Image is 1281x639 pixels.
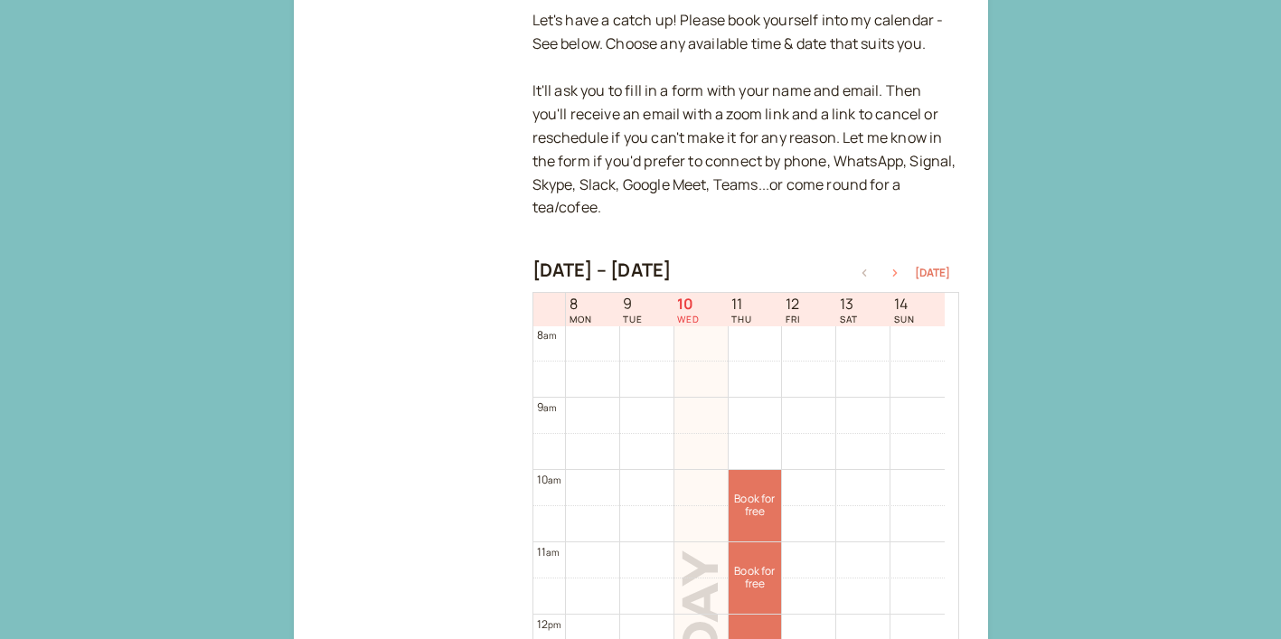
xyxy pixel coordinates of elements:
[728,294,756,325] a: September 11, 2025
[729,493,782,519] span: Book for free
[570,314,592,324] span: MON
[537,616,561,633] div: 12
[566,294,596,325] a: September 8, 2025
[673,294,703,325] a: September 10, 2025
[840,314,858,324] span: SAT
[543,401,556,414] span: am
[543,329,556,342] span: am
[546,546,559,559] span: am
[915,267,950,279] button: [DATE]
[890,294,918,325] a: September 14, 2025
[532,259,672,281] h2: [DATE] – [DATE]
[623,314,643,324] span: TUE
[548,618,560,631] span: pm
[623,296,643,313] span: 9
[570,296,592,313] span: 8
[786,296,800,313] span: 12
[677,314,700,324] span: WED
[677,296,700,313] span: 10
[782,294,804,325] a: September 12, 2025
[537,326,557,343] div: 8
[786,314,800,324] span: FRI
[532,9,959,220] p: Let's have a catch up! Please book yourself into my calendar - See below. Choose any available ti...
[894,314,915,324] span: SUN
[537,471,561,488] div: 10
[537,543,560,560] div: 11
[731,314,752,324] span: THU
[731,296,752,313] span: 11
[548,474,560,486] span: am
[836,294,862,325] a: September 13, 2025
[619,294,646,325] a: September 9, 2025
[729,565,782,591] span: Book for free
[537,399,557,416] div: 9
[840,296,858,313] span: 13
[894,296,915,313] span: 14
